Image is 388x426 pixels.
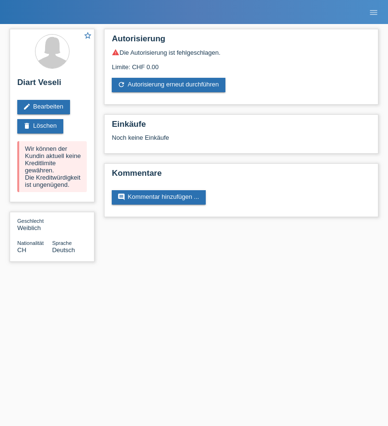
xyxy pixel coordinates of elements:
[23,103,31,110] i: edit
[17,217,52,231] div: Weiblich
[112,56,371,71] div: Limite: CHF 0.00
[369,8,378,17] i: menu
[112,78,225,92] a: refreshAutorisierung erneut durchführen
[112,49,371,56] div: Die Autorisierung ist fehlgeschlagen.
[17,100,70,114] a: editBearbeiten
[118,81,125,88] i: refresh
[52,246,75,254] span: Deutsch
[112,34,371,49] h2: Autorisierung
[112,190,206,205] a: commentKommentar hinzufügen ...
[83,31,92,40] i: star_border
[118,193,125,201] i: comment
[112,134,371,148] div: Noch keine Einkäufe
[17,141,87,192] div: Wir können der Kundin aktuell keine Kreditlimite gewähren. Die Kreditwürdigkeit ist ungenügend.
[112,169,371,183] h2: Kommentare
[112,49,119,56] i: warning
[17,119,63,134] a: deleteLöschen
[364,9,383,15] a: menu
[52,240,72,246] span: Sprache
[23,122,31,130] i: delete
[112,120,371,134] h2: Einkäufe
[17,240,44,246] span: Nationalität
[17,78,87,92] h2: Diart Veseli
[83,31,92,41] a: star_border
[17,218,44,224] span: Geschlecht
[17,246,26,254] span: Schweiz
